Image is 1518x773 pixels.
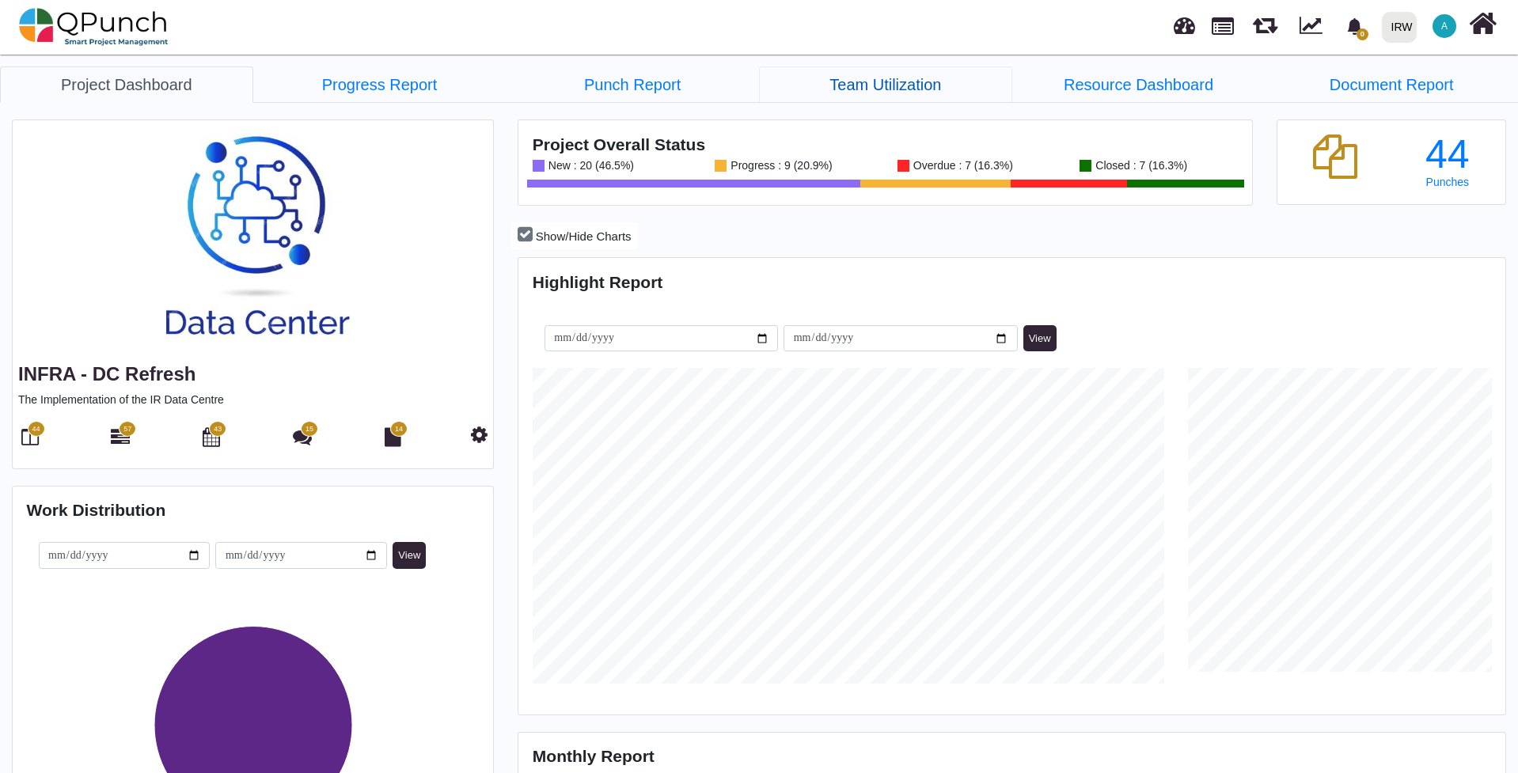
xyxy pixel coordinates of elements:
a: Document Report [1265,66,1518,103]
a: Resource Dashboard [1012,66,1266,103]
div: Overdue : 7 (16.3%) [909,160,1013,172]
span: Projects [1212,10,1234,35]
div: Dynamic Report [1292,1,1337,53]
div: Notification [1341,12,1368,40]
button: View [1023,325,1057,352]
a: 57 [111,434,130,446]
span: 43 [214,424,222,435]
svg: bell fill [1346,18,1363,35]
span: Show/Hide Charts [536,229,632,243]
a: bell fill0 [1337,1,1376,51]
a: Punch Report [506,66,759,103]
span: 0 [1357,28,1368,40]
span: 15 [305,424,313,435]
li: INFRA - DC Refresh [759,66,1012,102]
h4: Project Overall Status [533,135,1239,154]
span: Dashboard [1174,9,1195,33]
div: 44 [1403,135,1491,174]
span: A [1441,21,1448,31]
i: Gantt [111,427,130,446]
h4: Monthly Report [533,746,1492,766]
span: 57 [123,424,131,435]
img: qpunch-sp.fa6292f.png [19,3,169,51]
span: Punches [1426,176,1469,188]
span: Abdul.p [1433,14,1456,38]
i: Document Library [385,427,401,446]
div: IRW [1391,13,1413,41]
a: INFRA - DC Refresh [18,363,195,385]
i: Board [21,427,39,446]
a: 44 Punches [1403,135,1491,188]
a: Progress Report [253,66,507,103]
button: Show/Hide Charts [511,222,637,250]
p: The Implementation of the IR Data Centre [18,392,488,408]
span: Releases [1253,8,1277,34]
i: Calendar [203,427,220,446]
i: Project Settings [471,425,488,444]
h4: Highlight Report [533,272,1492,292]
a: IRW [1375,1,1423,53]
button: View [393,542,426,569]
div: New : 20 (46.5%) [545,160,634,172]
span: 14 [395,424,403,435]
h4: Work Distribution [27,500,480,520]
div: Closed : 7 (16.3%) [1091,160,1187,172]
a: Team Utilization [759,66,1012,103]
a: A [1423,1,1466,51]
span: 44 [32,424,40,435]
i: Punch Discussion [293,427,312,446]
div: Progress : 9 (20.9%) [727,160,832,172]
i: Home [1469,9,1497,39]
